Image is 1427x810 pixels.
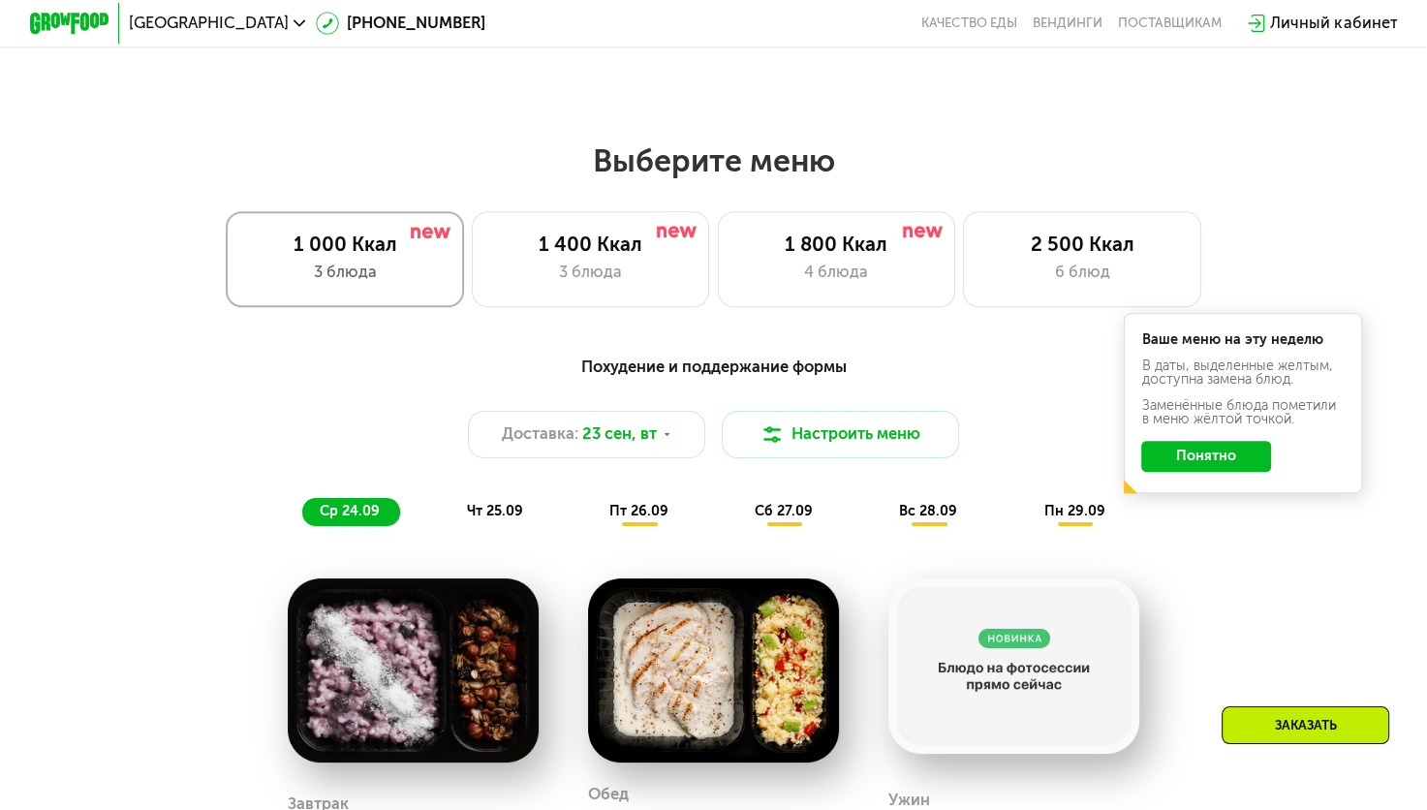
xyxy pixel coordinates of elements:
[609,503,668,519] span: пт 26.09
[247,261,444,285] div: 3 блюда
[129,16,289,31] span: [GEOGRAPHIC_DATA]
[1141,399,1344,427] div: Заменённые блюда пометили в меню жёлтой точкой.
[492,233,689,257] div: 1 400 Ккал
[984,233,1181,257] div: 2 500 Ккал
[1222,706,1389,744] div: Заказать
[984,261,1181,285] div: 6 блюд
[1141,441,1271,473] button: Понятно
[63,141,1363,180] h2: Выберите меню
[127,355,1300,380] div: Похудение и поддержание формы
[492,261,689,285] div: 3 блюда
[1141,333,1344,347] div: Ваше меню на эту неделю
[1118,16,1222,31] div: поставщикам
[1033,16,1102,31] a: Вендинги
[1141,359,1344,388] div: В даты, выделенные желтым, доступна замена блюд.
[502,422,578,447] span: Доставка:
[738,261,935,285] div: 4 блюда
[588,780,629,810] div: Обед
[755,503,813,519] span: сб 27.09
[316,12,486,36] a: [PHONE_NUMBER]
[921,16,1017,31] a: Качество еды
[247,233,444,257] div: 1 000 Ккал
[320,503,380,519] span: ср 24.09
[1270,12,1397,36] div: Личный кабинет
[738,233,935,257] div: 1 800 Ккал
[899,503,957,519] span: вс 28.09
[722,411,960,458] button: Настроить меню
[1043,503,1104,519] span: пн 29.09
[582,422,657,447] span: 23 сен, вт
[467,503,523,519] span: чт 25.09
